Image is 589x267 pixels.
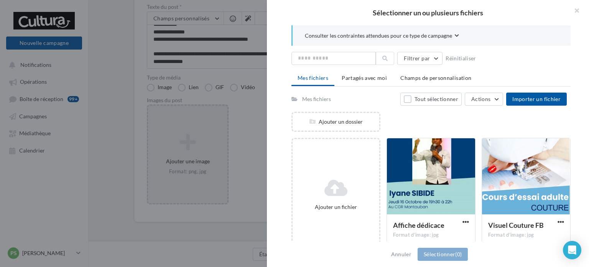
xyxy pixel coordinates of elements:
button: Actions [465,93,503,106]
span: Actions [471,96,490,102]
button: Tout sélectionner [400,93,462,106]
button: Annuler [388,250,415,259]
span: Consulter les contraintes attendues pour ce type de campagne [305,32,452,40]
div: Format d'image: jpg [488,232,564,239]
span: Visuel Couture FB [488,221,544,229]
button: Importer un fichier [506,93,567,106]
button: Sélectionner(0) [418,248,468,261]
span: Partagés avec moi [342,75,387,81]
div: Open Intercom Messenger [563,241,581,259]
span: Mes fichiers [298,75,328,81]
span: Affiche dédicace [393,221,444,229]
div: Ajouter un fichier [296,203,376,211]
div: Ajouter un dossier [293,118,379,126]
span: Champs de personnalisation [400,75,471,81]
button: Filtrer par [397,52,443,65]
button: Réinitialiser [443,54,479,63]
div: Mes fichiers [302,95,331,103]
span: Importer un fichier [512,96,561,102]
div: Format d'image: jpg [393,232,469,239]
span: (0) [455,251,462,257]
h2: Sélectionner un ou plusieurs fichiers [279,9,577,16]
button: Consulter les contraintes attendues pour ce type de campagne [305,32,459,41]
